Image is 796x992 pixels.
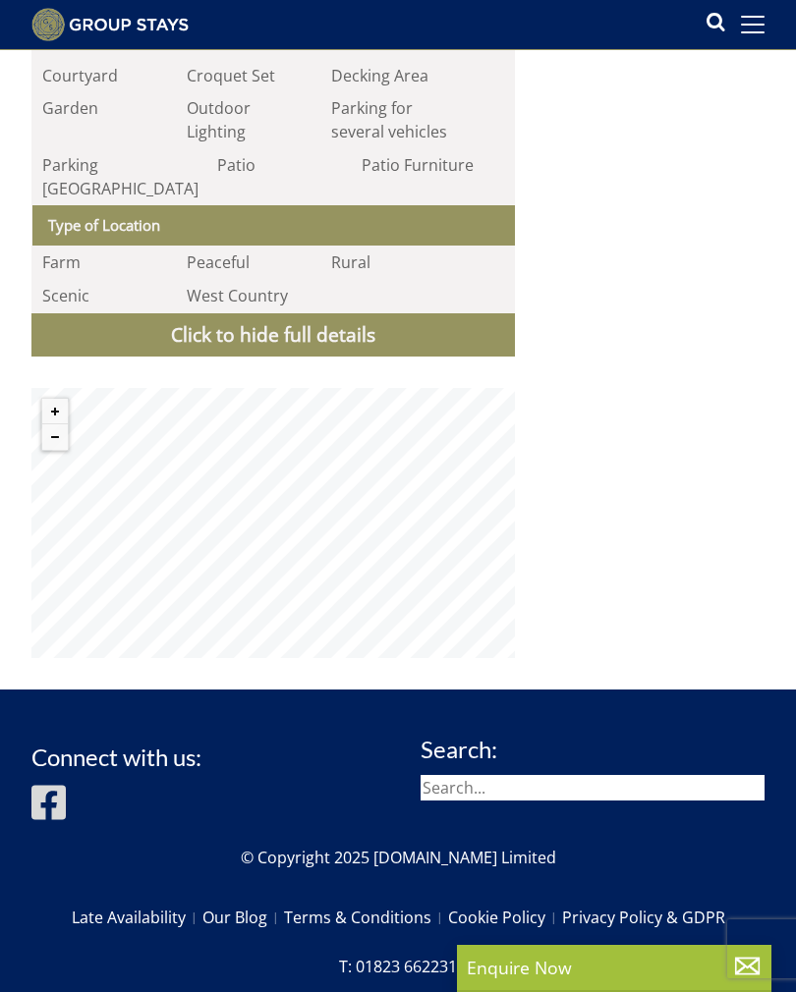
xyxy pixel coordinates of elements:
[32,148,207,205] li: Parking [GEOGRAPHIC_DATA]
[177,91,321,148] li: Outdoor Lighting
[72,901,202,934] a: Late Availability
[321,246,466,279] li: Rural
[177,246,321,279] li: Peaceful
[562,901,725,934] a: Privacy Policy & GDPR
[352,148,496,205] li: Patio Furniture
[177,59,321,92] li: Croquet Set
[448,901,562,934] a: Cookie Policy
[284,901,448,934] a: Terms & Conditions
[32,279,177,312] li: Scenic
[31,846,765,869] p: © Copyright 2025 [DOMAIN_NAME] Limited
[31,313,515,358] a: Click to hide full details
[42,424,68,450] button: Zoom out
[31,744,201,770] h3: Connect with us:
[321,59,466,92] li: Decking Area
[207,148,352,205] li: Patio
[32,91,177,148] li: Garden
[421,775,765,800] input: Search...
[32,205,515,247] th: Type of Location
[177,279,321,312] li: West Country
[32,59,177,92] li: Courtyard
[339,950,457,983] a: T: 01823 662231
[31,8,189,41] img: Group Stays
[31,388,515,658] canvas: Map
[42,399,68,424] button: Zoom in
[467,955,762,980] p: Enquire Now
[321,91,466,148] li: Parking for several vehicles
[421,737,765,762] h3: Search:
[202,901,284,934] a: Our Blog
[31,783,66,822] img: Facebook
[32,246,177,279] li: Farm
